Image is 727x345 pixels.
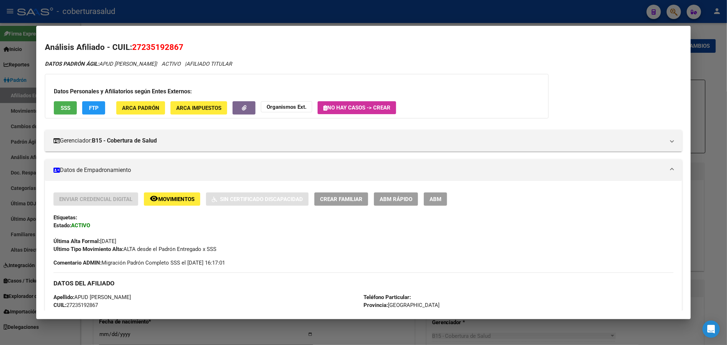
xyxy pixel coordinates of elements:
strong: Apellido: [53,294,74,300]
span: Movimientos [158,196,194,202]
div: Open Intercom Messenger [703,321,720,338]
mat-expansion-panel-header: Gerenciador:B15 - Cobertura de Salud [45,130,682,151]
span: ARCA Padrón [122,105,159,111]
span: ABM Rápido [380,196,412,202]
strong: Organismos Ext. [267,104,306,110]
span: FTP [89,105,99,111]
span: SSS [61,105,70,111]
i: | ACTIVO | [45,61,232,67]
mat-expansion-panel-header: Datos de Empadronamiento [45,159,682,181]
strong: ACTIVO [71,222,90,229]
h3: Datos Personales y Afiliatorios según Entes Externos: [54,87,540,96]
strong: Ultimo Tipo Movimiento Alta: [53,246,123,252]
strong: DATOS PADRÓN ÁGIL: [45,61,99,67]
span: ARCA Impuestos [176,105,221,111]
button: ARCA Padrón [116,101,165,115]
span: ALTA desde el Padrón Entregado x SSS [53,246,216,252]
strong: Provincia: [363,302,388,308]
mat-panel-title: Gerenciador: [53,136,665,145]
button: Movimientos [144,192,200,206]
span: LA CA?ADA, PARADA [363,310,439,316]
span: APUD [PERSON_NAME] [45,61,156,67]
h2: Análisis Afiliado - CUIL: [45,41,682,53]
button: Organismos Ext. [261,101,312,112]
span: AFILIADO TITULAR [186,61,232,67]
strong: B15 - Cobertura de Salud [92,136,157,145]
button: FTP [82,101,105,115]
button: Sin Certificado Discapacidad [206,192,309,206]
span: 27235192867 [132,42,183,52]
span: DU - DOCUMENTO UNICO 23519286 [53,310,169,316]
strong: Estado: [53,222,71,229]
button: ARCA Impuestos [170,101,227,115]
strong: Última Alta Formal: [53,238,100,244]
span: ABM [430,196,441,202]
button: SSS [54,101,77,115]
span: Crear Familiar [320,196,362,202]
span: APUD [PERSON_NAME] [53,294,131,300]
button: Enviar Credencial Digital [53,192,138,206]
mat-icon: remove_red_eye [150,194,158,203]
strong: Teléfono Particular: [363,294,411,300]
button: ABM [424,192,447,206]
span: [DATE] [53,238,116,244]
strong: Comentario ADMIN: [53,260,102,266]
button: Crear Familiar [314,192,368,206]
span: Migración Padrón Completo SSS el [DATE] 16:17:01 [53,259,225,267]
mat-panel-title: Datos de Empadronamiento [53,166,665,174]
strong: CUIL: [53,302,66,308]
strong: Localidad: [363,310,388,316]
h3: DATOS DEL AFILIADO [53,279,673,287]
span: No hay casos -> Crear [323,104,390,111]
strong: Documento: [53,310,82,316]
span: 27235192867 [53,302,98,308]
span: Enviar Credencial Digital [59,196,132,202]
strong: Etiquetas: [53,214,77,221]
span: Sin Certificado Discapacidad [220,196,303,202]
button: No hay casos -> Crear [318,101,396,114]
span: [GEOGRAPHIC_DATA] [363,302,440,308]
button: ABM Rápido [374,192,418,206]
